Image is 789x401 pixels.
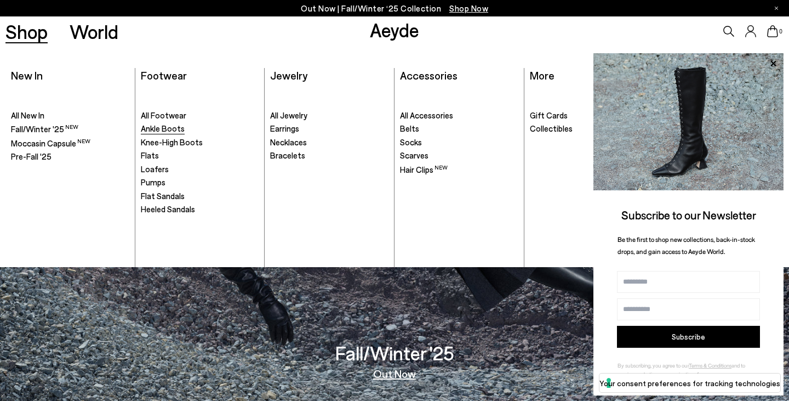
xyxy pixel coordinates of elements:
[400,137,518,148] a: Socks
[400,165,448,174] span: Hair Clips
[11,151,129,162] a: Pre-Fall '25
[400,137,422,147] span: Socks
[530,69,554,82] a: More
[270,123,388,134] a: Earrings
[373,368,416,379] a: Out Now
[400,164,518,176] a: Hair Clips
[778,29,784,35] span: 0
[449,3,488,13] span: Navigate to /collections/new-in
[270,150,388,161] a: Bracelets
[11,151,52,161] span: Pre-Fall '25
[141,110,259,121] a: All Footwear
[270,110,307,120] span: All Jewelry
[141,110,186,120] span: All Footwear
[11,124,78,134] span: Fall/Winter '25
[530,123,649,134] a: Collectibles
[141,69,187,82] a: Footwear
[141,137,259,148] a: Knee-High Boots
[270,69,307,82] a: Jewelry
[301,2,488,15] p: Out Now | Fall/Winter ‘25 Collection
[141,164,169,174] span: Loafers
[335,343,454,363] h3: Fall/Winter '25
[11,138,129,149] a: Moccasin Capsule
[141,137,203,147] span: Knee-High Boots
[141,204,259,215] a: Heeled Sandals
[400,123,419,133] span: Belts
[400,150,518,161] a: Scarves
[400,69,458,82] a: Accessories
[5,22,48,41] a: Shop
[11,69,43,82] a: New In
[400,110,518,121] a: All Accessories
[621,208,756,222] span: Subscribe to our Newsletter
[270,137,307,147] span: Necklaces
[530,123,573,133] span: Collectibles
[141,123,185,133] span: Ankle Boots
[11,110,129,121] a: All New In
[141,191,259,202] a: Flat Sandals
[270,150,305,160] span: Bracelets
[400,110,453,120] span: All Accessories
[141,191,185,201] span: Flat Sandals
[11,123,129,135] a: Fall/Winter '25
[141,123,259,134] a: Ankle Boots
[270,137,388,148] a: Necklaces
[141,150,159,160] span: Flats
[141,204,195,214] span: Heeled Sandals
[617,326,760,348] button: Subscribe
[530,110,568,120] span: Gift Cards
[270,110,388,121] a: All Jewelry
[689,362,731,369] a: Terms & Conditions
[11,138,90,148] span: Moccasin Capsule
[141,177,165,187] span: Pumps
[11,110,44,120] span: All New In
[370,18,419,41] a: Aeyde
[593,53,784,190] img: 2a6287a1333c9a56320fd6e7b3c4a9a9.jpg
[767,25,778,37] a: 0
[70,22,118,41] a: World
[530,110,649,121] a: Gift Cards
[270,123,299,133] span: Earrings
[141,177,259,188] a: Pumps
[141,164,259,175] a: Loafers
[400,123,518,134] a: Belts
[141,150,259,161] a: Flats
[599,377,780,389] label: Your consent preferences for tracking technologies
[400,150,428,160] span: Scarves
[599,374,780,392] button: Your consent preferences for tracking technologies
[618,362,689,369] span: By subscribing, you agree to our
[618,235,755,256] span: Be the first to shop new collections, back-in-stock drops, and gain access to Aeyde World.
